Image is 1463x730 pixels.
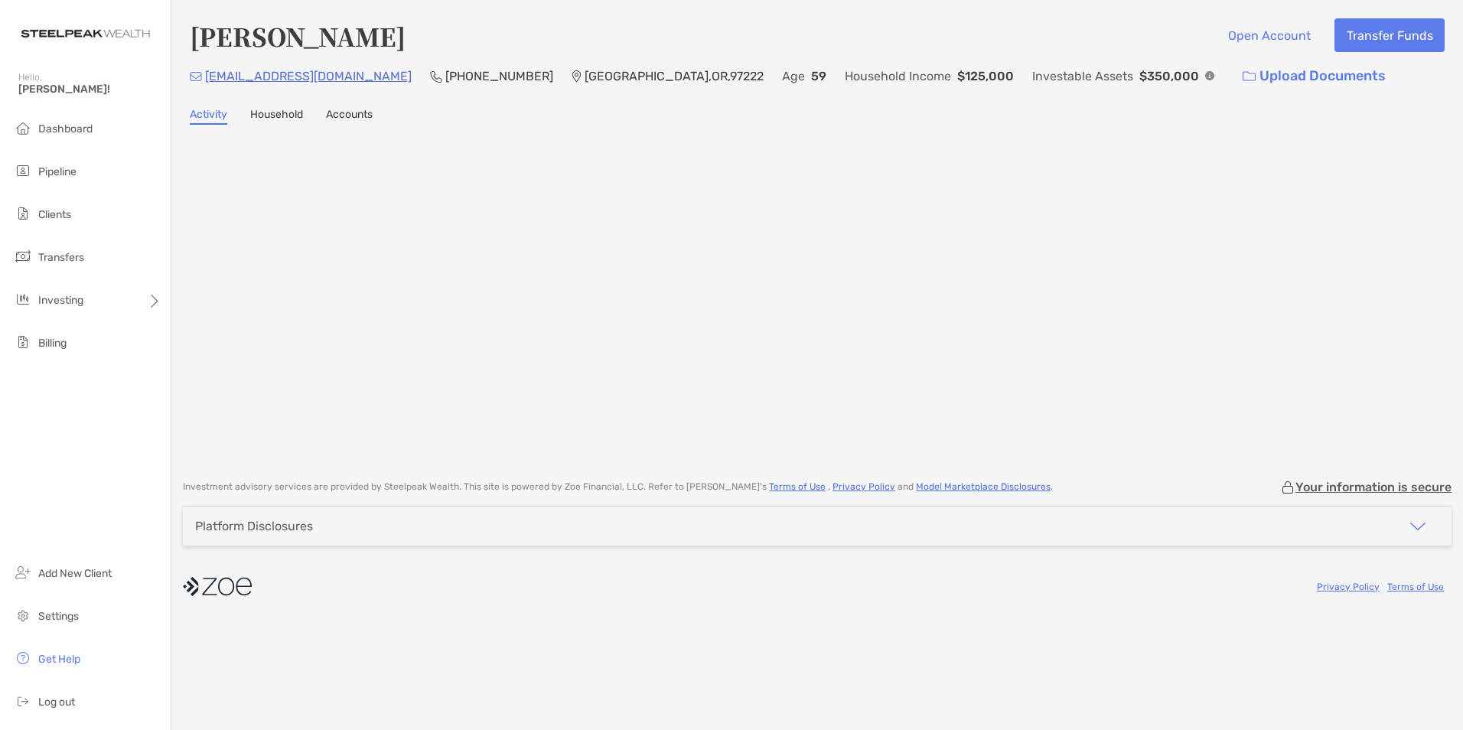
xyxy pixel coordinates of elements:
[782,67,805,86] p: Age
[14,290,32,308] img: investing icon
[38,294,83,307] span: Investing
[14,649,32,667] img: get-help icon
[957,67,1014,86] p: $125,000
[38,337,67,350] span: Billing
[1334,18,1445,52] button: Transfer Funds
[14,204,32,223] img: clients icon
[183,569,252,604] img: company logo
[585,67,764,86] p: [GEOGRAPHIC_DATA] , OR , 97222
[1295,480,1452,494] p: Your information is secure
[38,696,75,709] span: Log out
[38,251,84,264] span: Transfers
[14,247,32,266] img: transfers icon
[18,6,152,61] img: Zoe Logo
[14,333,32,351] img: billing icon
[1233,60,1396,93] a: Upload Documents
[811,67,826,86] p: 59
[1139,67,1199,86] p: $350,000
[1387,582,1444,592] a: Terms of Use
[445,67,553,86] p: [PHONE_NUMBER]
[38,122,93,135] span: Dashboard
[916,481,1051,492] a: Model Marketplace Disclosures
[250,108,303,125] a: Household
[1032,67,1133,86] p: Investable Assets
[1243,71,1256,82] img: button icon
[38,610,79,623] span: Settings
[38,567,112,580] span: Add New Client
[845,67,951,86] p: Household Income
[326,108,373,125] a: Accounts
[190,108,227,125] a: Activity
[190,72,202,81] img: Email Icon
[1205,71,1214,80] img: Info Icon
[833,481,895,492] a: Privacy Policy
[1216,18,1322,52] button: Open Account
[205,67,412,86] p: [EMAIL_ADDRESS][DOMAIN_NAME]
[195,519,313,533] div: Platform Disclosures
[38,165,77,178] span: Pipeline
[1409,517,1427,536] img: icon arrow
[38,208,71,221] span: Clients
[14,563,32,582] img: add_new_client icon
[430,70,442,83] img: Phone Icon
[14,692,32,710] img: logout icon
[14,606,32,624] img: settings icon
[1317,582,1380,592] a: Privacy Policy
[38,653,80,666] span: Get Help
[14,119,32,137] img: dashboard icon
[769,481,826,492] a: Terms of Use
[190,18,406,54] h4: [PERSON_NAME]
[572,70,582,83] img: Location Icon
[183,481,1053,493] p: Investment advisory services are provided by Steelpeak Wealth . This site is powered by Zoe Finan...
[14,161,32,180] img: pipeline icon
[18,83,161,96] span: [PERSON_NAME]!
